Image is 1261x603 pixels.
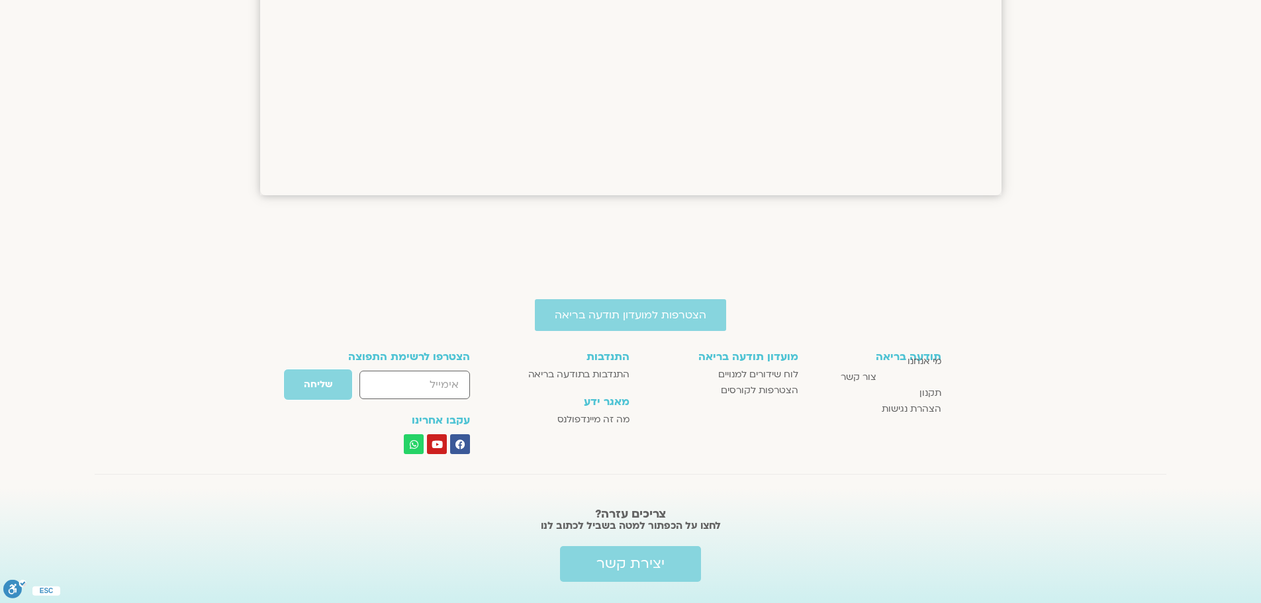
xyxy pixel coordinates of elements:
[876,351,941,353] a: תודעה בריאה
[506,412,629,428] a: מה זה מיינדפולנס
[304,379,332,390] span: שליחה
[841,369,876,385] span: צור קשר
[528,367,630,383] span: התנדבות בתודעה בריאה
[812,385,941,401] a: תקנון
[359,371,470,399] input: אימייל
[506,396,629,408] h3: מאגר ידע
[320,369,471,407] form: טופס חדש
[506,351,629,363] h3: התנדבות
[643,367,798,383] a: לוח שידורים למנויים
[919,385,941,401] span: תקנון
[557,412,630,428] span: מה זה מיינדפולנס
[596,556,665,572] span: יצירת קשר
[812,369,876,385] a: צור קשר
[283,369,353,400] button: שליחה
[812,353,941,369] a: מי אנחנו
[560,546,701,582] a: יצירת קשר
[535,299,726,331] a: הצטרפות למועדון תודעה בריאה
[908,353,941,369] span: מי אנחנו
[555,309,706,321] span: הצטרפות למועדון תודעה בריאה
[721,383,798,398] span: הצטרפות לקורסים
[286,508,975,521] h2: צריכים עזרה?
[812,401,941,417] a: הצהרת נגישות
[882,401,941,417] span: הצהרת נגישות
[643,383,798,398] a: הצטרפות לקורסים
[320,351,471,363] h3: הצטרפו לרשימת התפוצה
[535,308,726,322] a: הצטרפות למועדון תודעה בריאה
[286,519,975,532] h2: לחצו על הכפתור למטה בשביל לכתוב לנו
[718,367,798,383] span: לוח שידורים למנויים
[506,367,629,383] a: התנדבות בתודעה בריאה
[643,351,798,363] h3: מועדון תודעה בריאה
[876,351,941,363] h3: תודעה בריאה
[320,414,471,426] h3: עקבו אחרינו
